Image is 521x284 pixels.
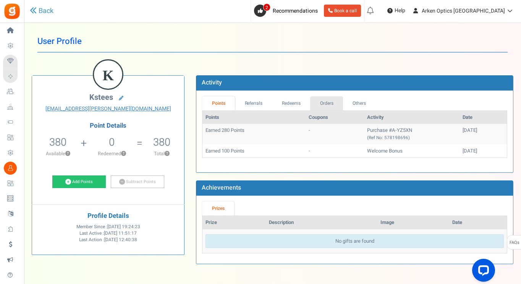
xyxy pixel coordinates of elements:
img: Gratisfaction [3,3,21,20]
th: Description [266,216,377,229]
span: Arken Optics [GEOGRAPHIC_DATA] [422,7,505,15]
td: - [306,124,364,144]
a: 2 Recommendations [254,5,321,17]
span: Last Active : [79,230,137,237]
th: Coupons [306,111,364,124]
h5: 0 [109,136,115,148]
span: [DATE] 11:51:17 [104,230,137,237]
p: Redeemed [88,150,136,157]
th: Points [202,111,306,124]
button: ? [65,151,70,156]
a: Prizes [202,201,234,216]
span: Help [393,7,405,15]
h1: User Profile [37,31,508,52]
td: - [306,144,364,158]
a: Points [202,96,235,110]
span: 2 [263,3,270,11]
a: Book a call [324,5,361,17]
th: Activity [364,111,460,124]
h5: 380 [153,136,170,148]
a: Redeems [272,96,311,110]
a: [EMAIL_ADDRESS][PERSON_NAME][DOMAIN_NAME] [38,105,178,113]
span: [DATE] 12:40:38 [104,237,137,243]
b: Activity [202,78,222,87]
span: kstees [89,92,113,103]
button: ? [121,151,126,156]
a: Help [384,5,408,17]
span: FAQs [509,235,519,250]
td: Welcome Bonus [364,144,460,158]
div: [DATE] [463,148,504,155]
b: Achievements [202,183,241,192]
p: Total [144,150,181,157]
a: Others [343,96,376,110]
div: No gifts are found [205,234,504,248]
th: Prize [202,216,266,229]
p: Available [36,150,80,157]
a: Orders [310,96,343,110]
a: Add Points [52,175,106,188]
span: Member Since : [76,224,140,230]
h4: Profile Details [38,213,178,220]
a: Subtract Points [111,175,164,188]
span: 380 [49,135,66,150]
span: [DATE] 19:24:23 [107,224,140,230]
a: Referrals [235,96,272,110]
span: Recommendations [273,7,318,15]
td: Earned 100 Points [202,144,306,158]
button: ? [165,151,170,156]
span: Last Action : [79,237,137,243]
td: Purchase #A-YZ5XN [364,124,460,144]
th: Date [460,111,507,124]
th: Image [377,216,449,229]
div: [DATE] [463,127,504,134]
th: Date [449,216,507,229]
small: (Ref No: 578198696) [367,135,410,141]
h4: Point Details [32,122,184,129]
td: Earned 280 Points [202,124,306,144]
figcaption: K [94,60,122,90]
